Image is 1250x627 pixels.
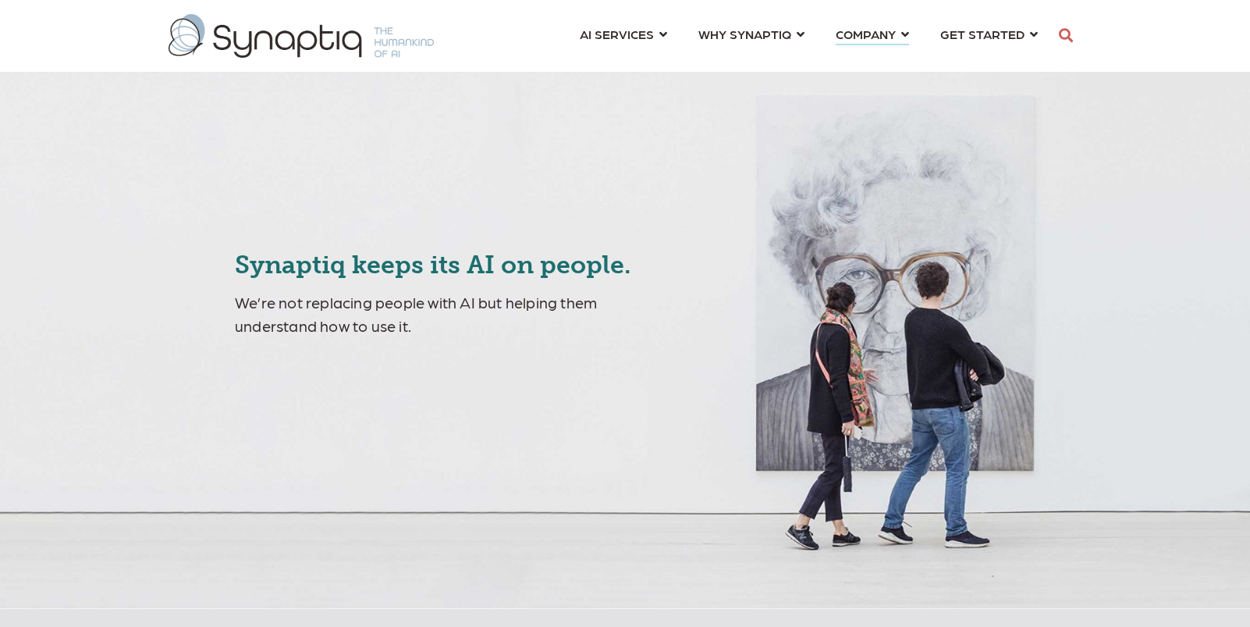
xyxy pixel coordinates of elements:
a: AI SERVICES [580,20,667,48]
a: GET STARTED [940,20,1038,48]
p: We’re not replacing people with AI but helping them understand how to use it. [235,290,682,337]
span: GET STARTED [940,23,1025,45]
span: COMPANY [836,23,896,45]
nav: menu [564,8,1053,64]
a: WHY SYNAPTIQ [698,20,804,48]
span: AI SERVICES [580,23,654,45]
span: WHY SYNAPTIQ [698,23,791,45]
img: synaptiq logo-1 [169,14,434,58]
a: COMPANY [836,20,909,48]
span: Synaptiq keeps its AI on people. [235,250,631,280]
